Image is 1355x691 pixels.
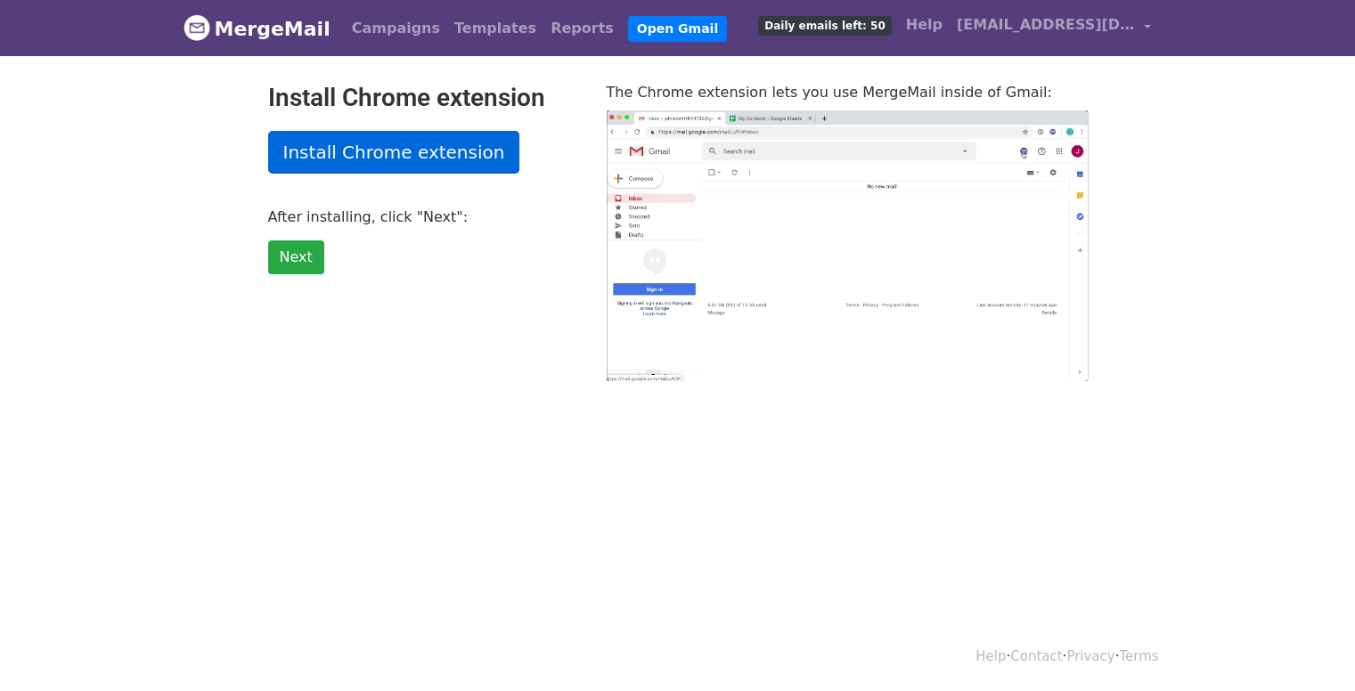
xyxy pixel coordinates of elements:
a: Next [268,240,324,274]
a: Campaigns [345,11,447,46]
a: Reports [543,11,621,46]
iframe: Chat Widget [1266,606,1355,691]
p: After installing, click "Next": [268,207,580,226]
a: Daily emails left: 50 [751,7,898,43]
a: Help [975,648,1006,664]
a: Contact [1010,648,1062,664]
a: [EMAIL_ADDRESS][DOMAIN_NAME] [950,7,1158,49]
p: The Chrome extension lets you use MergeMail inside of Gmail: [607,83,1088,102]
h2: Install Chrome extension [268,83,580,113]
span: [EMAIL_ADDRESS][DOMAIN_NAME] [957,14,1135,36]
a: Terms [1119,648,1158,664]
a: Help [899,7,950,43]
a: MergeMail [184,10,331,47]
a: Templates [447,11,543,46]
span: Daily emails left: 50 [758,16,891,36]
img: MergeMail logo [184,14,210,41]
a: Open Gmail [628,16,727,42]
a: Install Chrome extension [268,131,520,174]
a: Privacy [1066,648,1114,664]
